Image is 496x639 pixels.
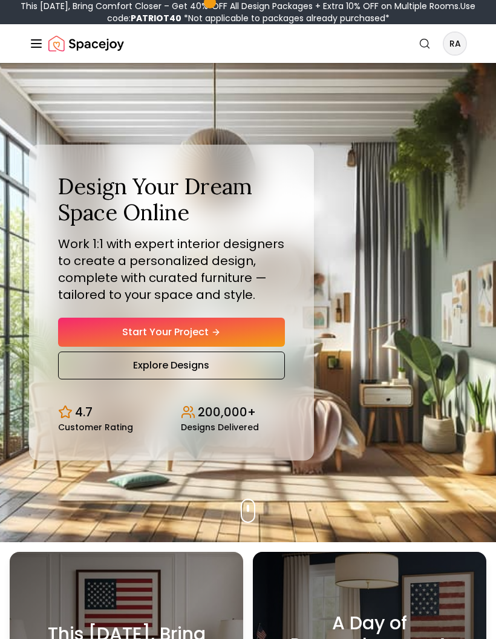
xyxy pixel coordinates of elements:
[58,235,285,303] p: Work 1:1 with expert interior designers to create a personalized design, complete with curated fu...
[29,24,467,63] nav: Global
[48,31,124,56] img: Spacejoy Logo
[58,318,285,347] a: Start Your Project
[58,394,285,431] div: Design stats
[58,174,285,226] h1: Design Your Dream Space Online
[198,404,256,421] p: 200,000+
[48,31,124,56] a: Spacejoy
[75,404,93,421] p: 4.7
[58,423,133,431] small: Customer Rating
[181,423,259,431] small: Designs Delivered
[131,12,181,24] b: PATRIOT40
[444,33,466,54] span: RA
[181,12,390,24] span: *Not applicable to packages already purchased*
[58,352,285,379] a: Explore Designs
[443,31,467,56] button: RA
